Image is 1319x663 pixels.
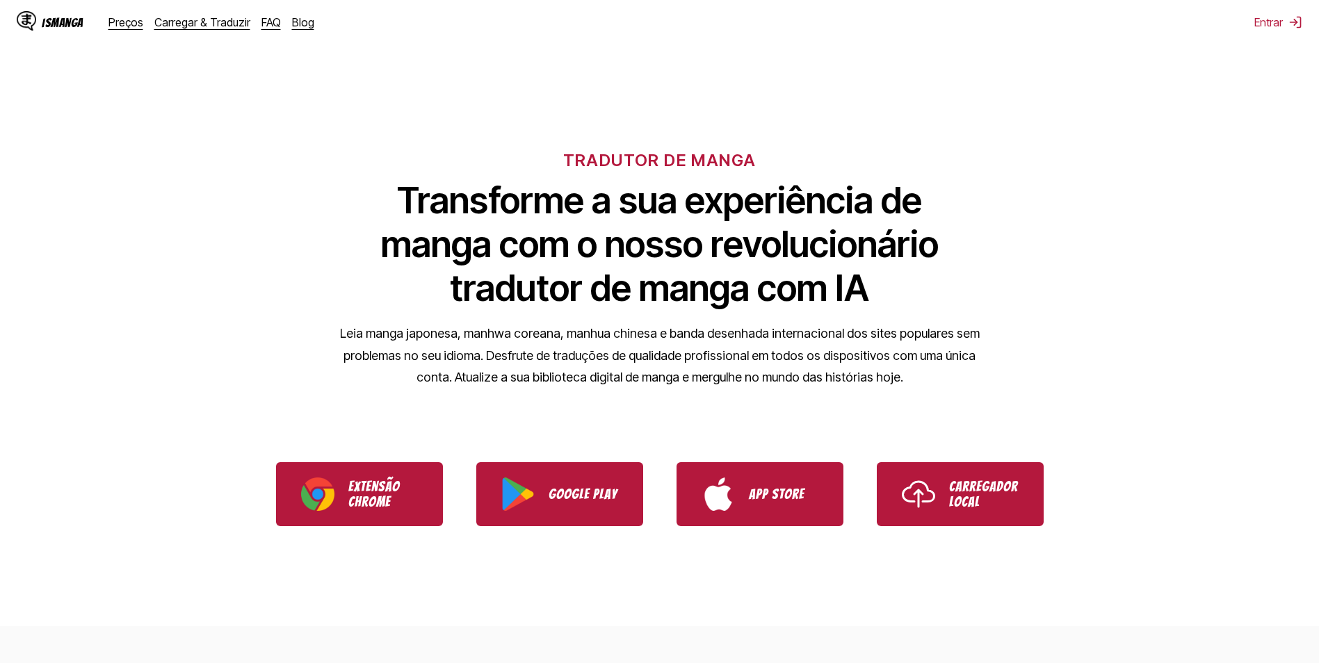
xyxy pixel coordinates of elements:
[340,322,980,388] p: Leia manga japonesa, manhwa coreana, manhua chinesa e banda desenhada internacional dos sites pop...
[877,462,1044,526] a: Use IsManga Local Uploader
[17,11,108,33] a: IsManga LogoIsManga
[154,15,250,29] a: Carregar & Traduzir
[702,477,735,511] img: App Store logo
[261,15,281,29] a: FAQ
[1254,15,1302,29] button: Entrar
[108,15,143,29] a: Preços
[501,477,535,511] img: Google Play logo
[348,479,418,509] p: Extensão Chrome
[949,479,1019,509] p: Carregador Local
[292,15,314,29] a: Blog
[563,150,756,170] h6: TRADUTOR DE MANGA
[902,477,935,511] img: Upload icon
[42,16,83,29] div: IsManga
[476,462,643,526] a: Download IsManga from Google Play
[276,462,443,526] a: Download IsManga Chrome Extension
[301,477,334,511] img: Chrome logo
[677,462,843,526] a: Download IsManga from App Store
[17,11,36,31] img: IsManga Logo
[340,179,980,310] h1: Transforme a sua experiência de manga com o nosso revolucionário tradutor de manga com IA
[1288,15,1302,29] img: Sign out
[549,486,618,502] p: Google Play
[749,486,818,502] p: App Store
